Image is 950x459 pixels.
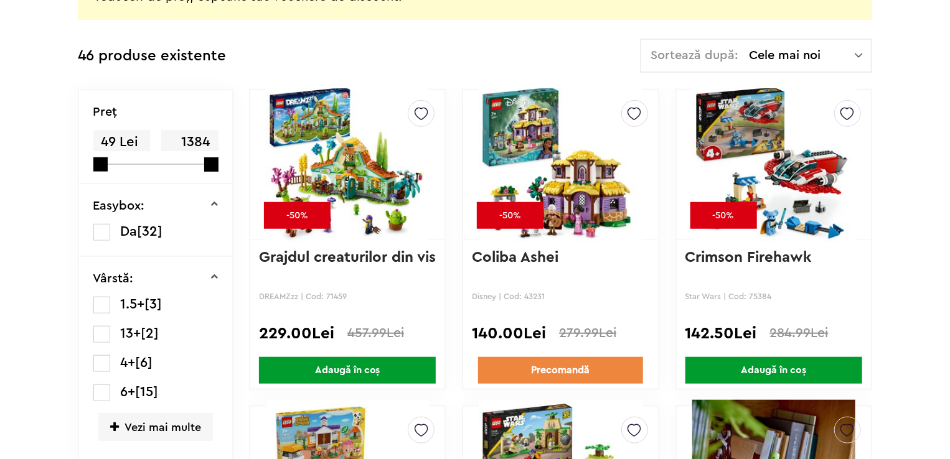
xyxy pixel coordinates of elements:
[136,385,159,399] span: [15]
[93,272,134,285] p: Vârstă:
[121,385,136,399] span: 6+
[121,225,138,238] span: Da
[479,78,642,252] img: Coliba Ashei
[93,106,118,118] p: Preţ
[93,130,150,154] span: 49 Lei
[98,413,213,441] span: Vezi mai multe
[259,357,436,384] span: Adaugă în coș
[259,326,334,341] span: 229.00Lei
[770,327,829,340] span: 284.99Lei
[685,292,862,301] p: Star Wars | Cod: 75384
[690,202,757,229] div: -50%
[559,327,616,340] span: 279.99Lei
[138,225,163,238] span: [32]
[93,200,145,212] p: Easybox:
[692,78,855,252] img: Crimson Firehawk
[685,357,862,384] span: Adaugă în coș
[347,327,404,340] span: 457.99Lei
[472,326,546,341] span: 140.00Lei
[472,250,558,265] a: Coliba Ashei
[259,250,436,265] a: Grajdul creaturilor din vis
[259,292,436,301] p: DREAMZzz | Cod: 71459
[264,202,331,229] div: -50%
[685,326,757,341] span: 142.50Lei
[749,49,855,62] span: Cele mai noi
[78,39,226,74] div: 46 produse existente
[677,357,871,384] a: Adaugă în coș
[145,297,162,311] span: [3]
[121,327,141,340] span: 13+
[477,202,543,229] div: -50%
[478,357,643,384] a: Precomandă
[121,356,136,369] span: 4+
[685,250,812,265] a: Crimson Firehawk
[651,49,738,62] span: Sortează după:
[121,297,145,311] span: 1.5+
[250,357,444,384] a: Adaugă în coș
[136,356,153,369] span: [6]
[141,327,159,340] span: [2]
[161,130,218,171] span: 1384 Lei
[266,78,429,252] img: Grajdul creaturilor din vis
[472,292,649,301] p: Disney | Cod: 43231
